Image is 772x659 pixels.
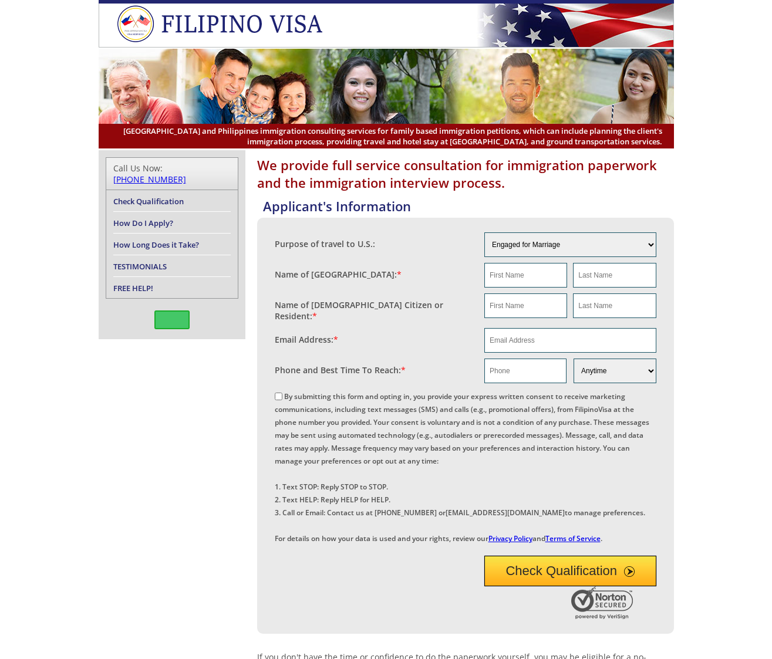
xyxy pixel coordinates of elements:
a: Check Qualification [113,196,184,207]
a: [PHONE_NUMBER] [113,174,186,185]
img: Norton Secured [571,586,636,619]
a: How Do I Apply? [113,218,173,228]
input: Last Name [573,263,656,288]
label: Name of [DEMOGRAPHIC_DATA] Citizen or Resident: [275,299,473,322]
label: By submitting this form and opting in, you provide your express written consent to receive market... [275,391,649,543]
a: TESTIMONIALS [113,261,167,272]
label: Name of [GEOGRAPHIC_DATA]: [275,269,402,280]
label: Email Address: [275,334,338,345]
label: Purpose of travel to U.S.: [275,238,375,249]
h4: Applicant's Information [263,197,674,215]
a: FREE HELP! [113,283,153,293]
h1: We provide full service consultation for immigration paperwork and the immigration interview proc... [257,156,674,191]
a: Terms of Service [545,533,601,543]
a: How Long Does it Take? [113,239,199,250]
label: Phone and Best Time To Reach: [275,364,406,376]
input: Last Name [573,293,656,318]
input: Phone [484,359,567,383]
input: Email Address [484,328,656,353]
a: Privacy Policy [488,533,532,543]
span: [GEOGRAPHIC_DATA] and Philippines immigration consulting services for family based immigration pe... [110,126,662,147]
button: Check Qualification [484,556,656,586]
select: Phone and Best Reach Time are required. [574,359,656,383]
input: By submitting this form and opting in, you provide your express written consent to receive market... [275,393,282,400]
input: First Name [484,293,567,318]
div: Call Us Now: [113,163,231,185]
input: First Name [484,263,567,288]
